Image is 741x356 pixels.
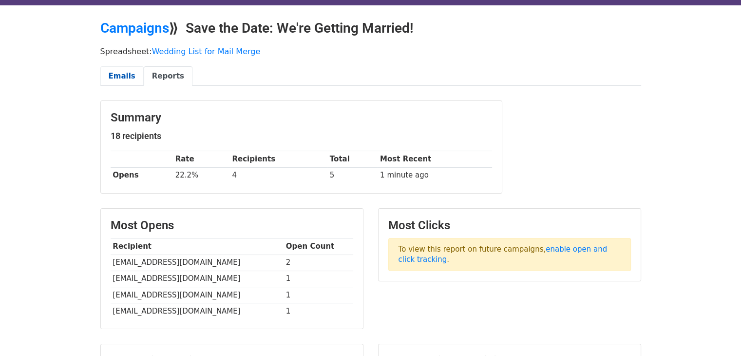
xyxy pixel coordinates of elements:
[111,287,284,303] td: [EMAIL_ADDRESS][DOMAIN_NAME]
[111,238,284,255] th: Recipient
[388,238,631,271] p: To view this report on future campaigns, .
[173,151,230,167] th: Rate
[173,167,230,183] td: 22.2%
[378,151,492,167] th: Most Recent
[388,218,631,233] h3: Most Clicks
[284,303,353,319] td: 1
[284,238,353,255] th: Open Count
[152,47,261,56] a: Wedding List for Mail Merge
[284,271,353,287] td: 1
[284,287,353,303] td: 1
[378,167,492,183] td: 1 minute ago
[100,20,641,37] h2: ⟫ Save the Date: We're Getting Married!
[111,303,284,319] td: [EMAIL_ADDRESS][DOMAIN_NAME]
[692,309,741,356] iframe: Chat Widget
[100,46,641,57] p: Spreadsheet:
[327,167,378,183] td: 5
[111,255,284,271] td: [EMAIL_ADDRESS][DOMAIN_NAME]
[327,151,378,167] th: Total
[111,167,173,183] th: Opens
[111,218,353,233] h3: Most Opens
[100,66,144,86] a: Emails
[111,111,492,125] h3: Summary
[230,151,327,167] th: Recipients
[144,66,192,86] a: Reports
[111,131,492,141] h5: 18 recipients
[230,167,327,183] td: 4
[111,271,284,287] td: [EMAIL_ADDRESS][DOMAIN_NAME]
[100,20,169,36] a: Campaigns
[284,255,353,271] td: 2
